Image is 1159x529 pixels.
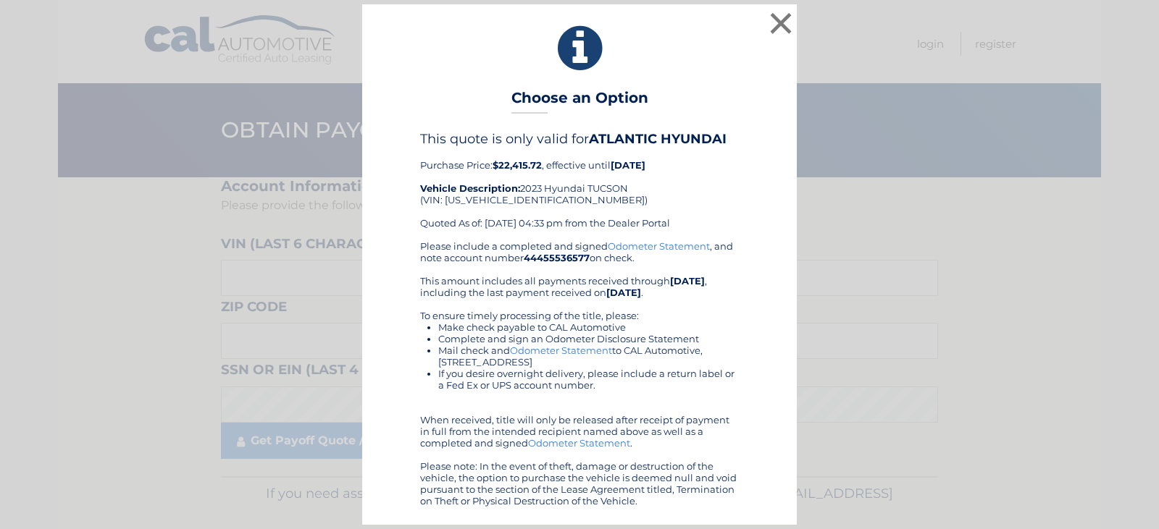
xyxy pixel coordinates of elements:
button: × [766,9,795,38]
li: Mail check and to CAL Automotive, [STREET_ADDRESS] [438,344,739,368]
b: [DATE] [670,275,705,287]
b: $22,415.72 [493,159,542,171]
h3: Choose an Option [511,89,648,114]
div: Please include a completed and signed , and note account number on check. This amount includes al... [420,240,739,507]
a: Odometer Statement [528,437,630,449]
b: ATLANTIC HYUNDAI [589,131,727,147]
li: Make check payable to CAL Automotive [438,321,739,333]
a: Odometer Statement [608,240,710,252]
b: 44455536577 [524,252,590,263]
li: If you desire overnight delivery, please include a return label or a Fed Ex or UPS account number. [438,368,739,391]
li: Complete and sign an Odometer Disclosure Statement [438,333,739,344]
a: Odometer Statement [510,344,612,356]
b: [DATE] [611,159,645,171]
strong: Vehicle Description: [420,182,520,194]
b: [DATE] [606,287,641,298]
div: Purchase Price: , effective until 2023 Hyundai TUCSON (VIN: [US_VEHICLE_IDENTIFICATION_NUMBER]) Q... [420,131,739,240]
h4: This quote is only valid for [420,131,739,147]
